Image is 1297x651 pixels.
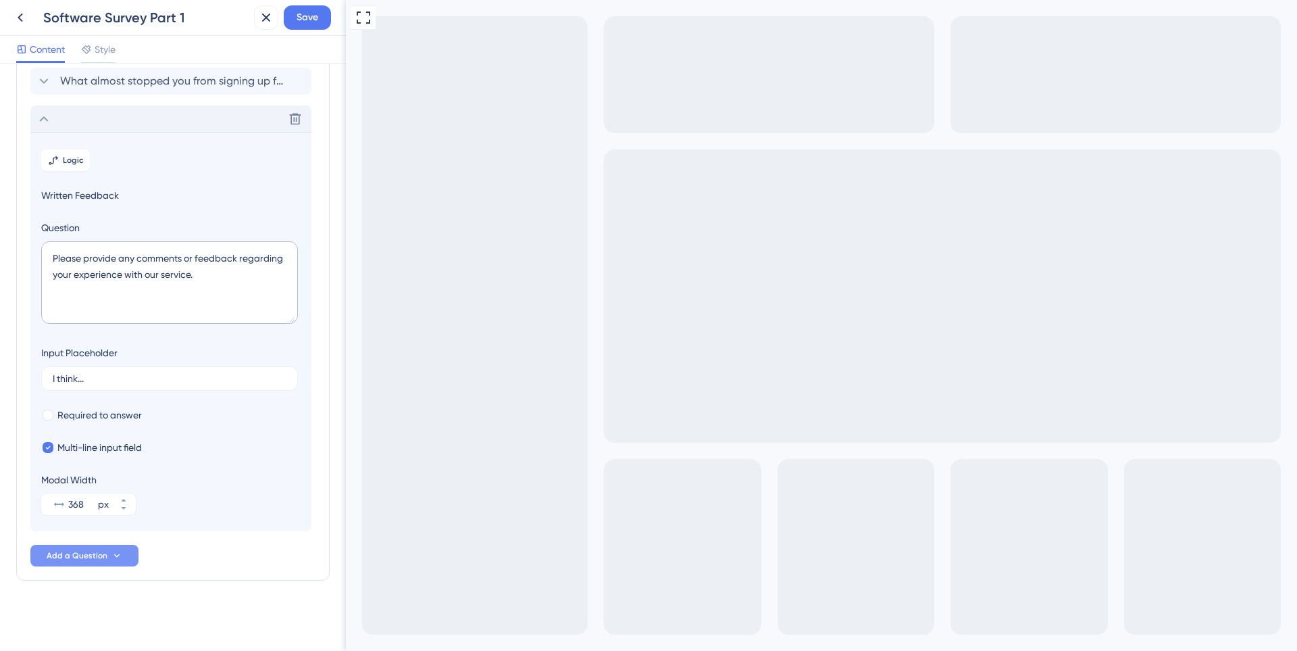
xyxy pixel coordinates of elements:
span: Add a Question [47,550,107,561]
button: Logic [41,149,90,171]
span: What almost stopped you from signing up for the Trial? [60,73,283,89]
button: Add a Question [30,545,138,566]
span: Content [30,41,65,57]
div: px [98,496,109,512]
button: Save [284,5,331,30]
span: Required to answer [57,407,142,423]
span: Save [297,9,318,26]
input: px [68,496,95,512]
label: Question [41,220,301,236]
span: Logic [63,155,84,166]
button: px [111,493,136,504]
button: px [111,504,136,515]
textarea: Please provide any comments or feedback regarding your experience with our service. [41,241,298,324]
div: Input Placeholder [41,345,118,361]
div: Modal Width [41,472,136,488]
button: Submit survey [105,120,143,135]
span: Multi-line input field [57,439,142,456]
span: Style [95,41,116,57]
div: Go to Question 3 [11,11,27,27]
div: Please provide any comments or feedback regarding your experience with our service. [16,35,238,72]
div: Software Survey Part 1 [43,8,249,27]
span: Written Feedback [41,187,301,203]
input: Type a placeholder [53,374,286,383]
div: Close survey [222,11,238,27]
